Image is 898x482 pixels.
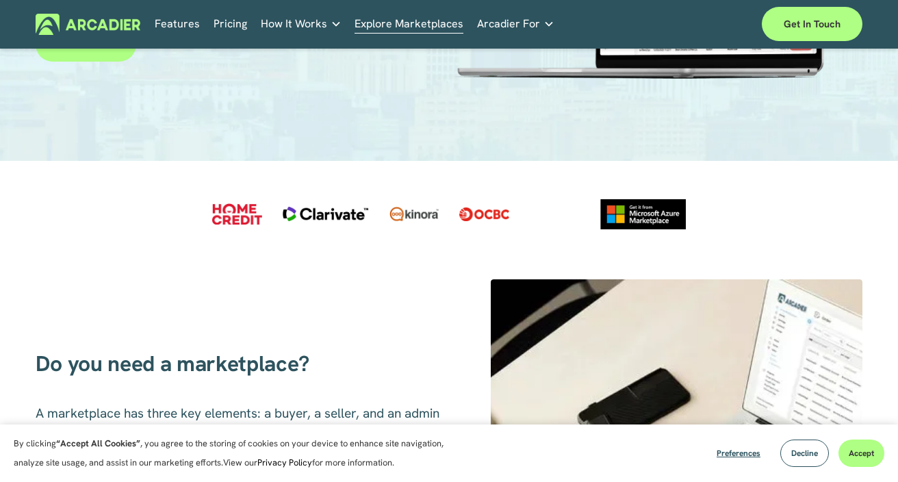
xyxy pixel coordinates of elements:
a: Get in touch [762,7,862,41]
button: Preferences [706,440,771,467]
img: Arcadier [36,14,140,35]
span: Preferences [717,448,760,459]
a: Explore Marketplaces [355,14,463,35]
a: folder dropdown [261,14,342,35]
iframe: Chat Widget [830,416,898,482]
span: Decline [791,448,818,459]
span: Arcadier For [477,14,540,34]
a: Pricing [214,14,247,35]
span: Do you need a marketplace? [36,349,309,378]
strong: “Accept All Cookies” [56,437,140,449]
a: Privacy Policy [257,457,312,468]
a: Features [155,14,200,35]
span: A marketplace has three key elements: a buyer, a seller, and an admin portal. Each has a unique s... [36,405,443,460]
a: folder dropdown [477,14,554,35]
p: By clicking , you agree to the storing of cookies on your device to enhance site navigation, anal... [14,434,459,472]
button: Decline [780,440,829,467]
span: How It Works [261,14,327,34]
